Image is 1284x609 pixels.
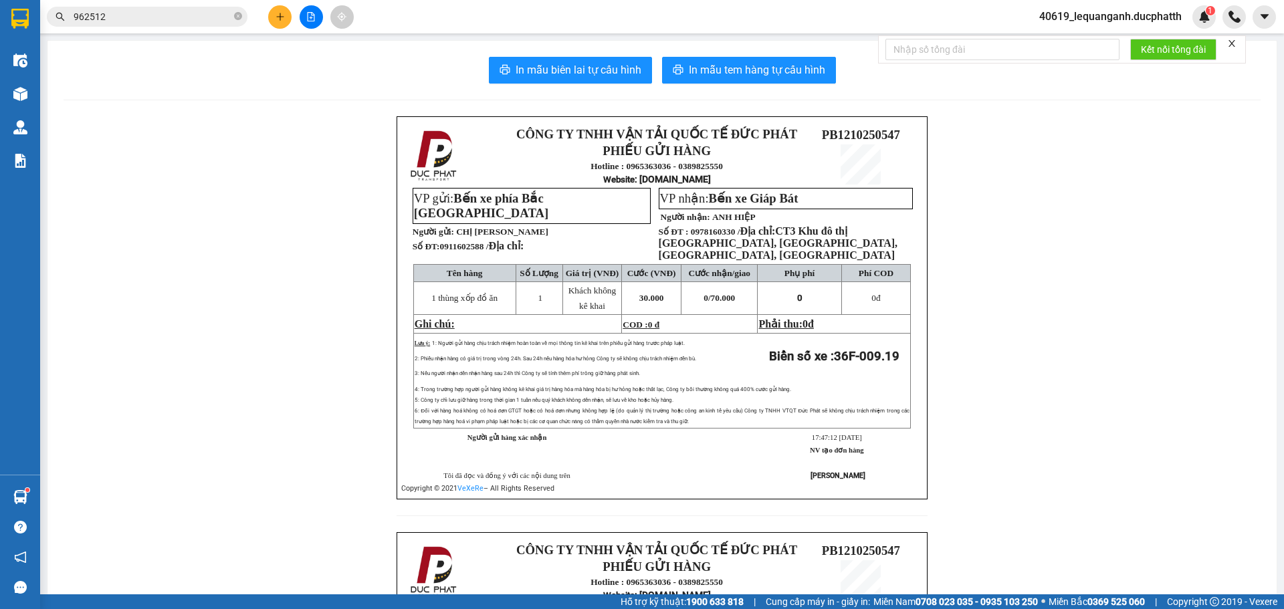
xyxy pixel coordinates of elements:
strong: [PERSON_NAME] [811,471,865,480]
span: 0911602588 / [439,241,524,251]
span: notification [14,551,27,564]
img: warehouse-icon [13,120,27,134]
span: 36F-009.19 [834,349,899,364]
span: printer [673,64,683,77]
span: Cước nhận/giao [688,268,750,278]
span: CHỊ [PERSON_NAME] [456,227,548,237]
span: In mẫu tem hàng tự cấu hình [689,62,825,78]
span: Website [603,174,635,185]
img: logo [407,543,463,600]
span: close-circle [234,12,242,20]
span: Địa chỉ: [659,225,897,261]
img: logo-vxr [11,9,29,29]
sup: 1 [25,488,29,492]
span: Ghi chú: [415,318,455,330]
span: file-add [306,12,316,21]
span: 2: Phiếu nhận hàng có giá trị trong vòng 24h. Sau 24h nếu hàng hóa hư hỏng Công ty sẽ không chịu ... [415,356,696,362]
span: close-circle [234,11,242,23]
button: aim [330,5,354,29]
strong: : [DOMAIN_NAME] [603,590,711,600]
span: Giá trị (VNĐ) [566,268,619,278]
span: Phụ phí [784,268,815,278]
strong: 1900 633 818 [686,596,744,607]
button: file-add [300,5,323,29]
strong: Người nhận: [661,212,710,222]
sup: 1 [1206,6,1215,15]
span: Kết nối tổng đài [1141,42,1206,57]
button: plus [268,5,292,29]
span: Website [603,590,635,600]
span: VP nhận: [660,191,798,205]
span: plus [276,12,285,21]
span: printer [500,64,510,77]
strong: 0369 525 060 [1087,596,1145,607]
span: 6: Đối với hàng hoá không có hoá đơn GTGT hoặc có hoá đơn nhưng không hợp lệ (do quản lý thị trườ... [415,408,910,424]
span: 1 [538,293,542,303]
button: printerIn mẫu biên lai tự cấu hình [489,57,652,84]
strong: Số ĐT : [659,227,689,237]
span: PB1210250547 [822,543,900,558]
strong: Biển số xe : [769,349,899,364]
span: Phí COD [859,268,893,278]
span: đ [808,318,814,330]
span: copyright [1210,597,1219,606]
span: 0/ [704,293,735,303]
button: Kết nối tổng đài [1130,39,1216,60]
span: 0978160330 / [659,227,897,261]
span: Tôi đã đọc và đồng ý với các nội dung trên [443,472,570,479]
span: PB1210250547 [185,42,263,56]
strong: Hotline : 0965363036 - 0389825550 [51,74,183,84]
span: 0 [802,318,808,330]
img: logo [407,128,463,184]
strong: 0708 023 035 - 0935 103 250 [916,596,1038,607]
input: Tìm tên, số ĐT hoặc mã đơn [74,9,231,24]
a: VeXeRe [457,484,484,493]
strong: CÔNG TY TNHH VẬN TẢI QUỐC TẾ ĐỨC PHÁT [516,543,797,557]
span: Bến xe phía Bắc [GEOGRAPHIC_DATA] [414,191,548,220]
strong: PHIẾU GỬI HÀNG [603,144,711,158]
span: VP gửi: [414,191,548,220]
span: message [14,581,27,594]
strong: NV tạo đơn hàng [810,447,863,454]
span: 30.000 [639,293,664,303]
span: 1 [1208,6,1212,15]
span: Cung cấp máy in - giấy in: [766,594,870,609]
span: 17:47:12 [DATE] [812,434,862,441]
span: ANH HIỆP [712,212,756,222]
span: question-circle [14,521,27,533]
span: đ [871,293,880,303]
strong: Hotline : 0965363036 - 0389825550 [591,161,723,171]
span: CT3 Khu đô thị [GEOGRAPHIC_DATA], [GEOGRAPHIC_DATA], [GEOGRAPHIC_DATA], [GEOGRAPHIC_DATA] [659,225,897,261]
strong: PHIẾU GỬI HÀNG [603,560,711,574]
strong: CÔNG TY TNHH VẬN TẢI QUỐC TẾ ĐỨC PHÁT [53,11,180,54]
span: 1: Người gửi hàng chịu trách nhiệm hoàn toàn về mọi thông tin kê khai trên phiếu gửi hàng trước p... [432,340,685,346]
span: Địa chỉ: [488,240,524,251]
button: printerIn mẫu tem hàng tự cấu hình [662,57,836,84]
span: Cước (VNĐ) [627,268,676,278]
span: 5: Công ty chỉ lưu giữ hàng trong thời gian 1 tuần nếu quý khách không đến nhận, sẽ lưu về kho ho... [415,397,673,403]
span: Số Lượng [520,268,558,278]
span: In mẫu biên lai tự cấu hình [516,62,641,78]
span: Copyright © 2021 – All Rights Reserved [401,484,554,493]
span: | [1155,594,1157,609]
span: close [1227,39,1237,48]
span: 70.000 [711,293,736,303]
img: icon-new-feature [1198,11,1210,23]
button: caret-down [1253,5,1276,29]
strong: Người gửi hàng xác nhận [467,434,547,441]
img: logo [7,21,49,77]
span: ⚪️ [1041,599,1045,604]
span: caret-down [1259,11,1271,23]
img: warehouse-icon [13,490,27,504]
span: search [56,12,65,21]
strong: Người gửi: [413,227,454,237]
img: warehouse-icon [13,53,27,68]
span: 40619_lequanganh.ducphatth [1029,8,1192,25]
span: 0 đ [648,320,659,330]
img: warehouse-icon [13,87,27,101]
span: Miền Nam [873,594,1038,609]
span: | [754,594,756,609]
strong: : [DOMAIN_NAME] [58,86,176,99]
strong: Hotline : 0965363036 - 0389825550 [591,577,723,587]
span: 1 thùng xốp đồ ăn [431,293,498,303]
